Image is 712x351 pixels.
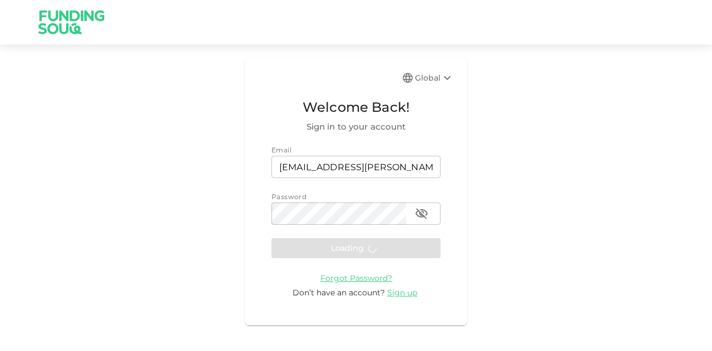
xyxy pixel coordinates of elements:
span: Sign up [387,288,417,298]
span: Forgot Password? [320,273,392,283]
a: Forgot Password? [320,273,392,283]
div: Global [415,71,454,85]
input: password [271,202,406,225]
span: Welcome Back! [271,97,441,118]
span: Password [271,192,306,201]
span: Email [271,146,291,154]
span: Sign in to your account [271,120,441,134]
span: Don’t have an account? [293,288,385,298]
input: email [271,156,441,178]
